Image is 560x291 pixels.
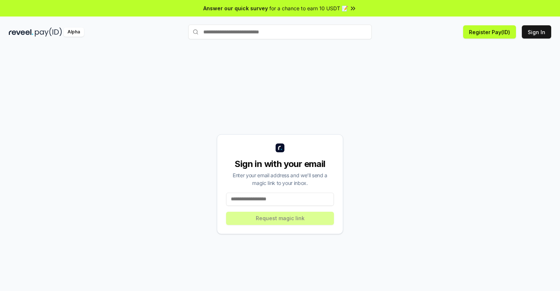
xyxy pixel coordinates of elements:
img: logo_small [276,143,284,152]
button: Register Pay(ID) [463,25,516,39]
span: for a chance to earn 10 USDT 📝 [269,4,348,12]
div: Enter your email address and we’ll send a magic link to your inbox. [226,171,334,187]
img: reveel_dark [9,28,33,37]
span: Answer our quick survey [203,4,268,12]
div: Alpha [63,28,84,37]
button: Sign In [522,25,551,39]
div: Sign in with your email [226,158,334,170]
img: pay_id [35,28,62,37]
